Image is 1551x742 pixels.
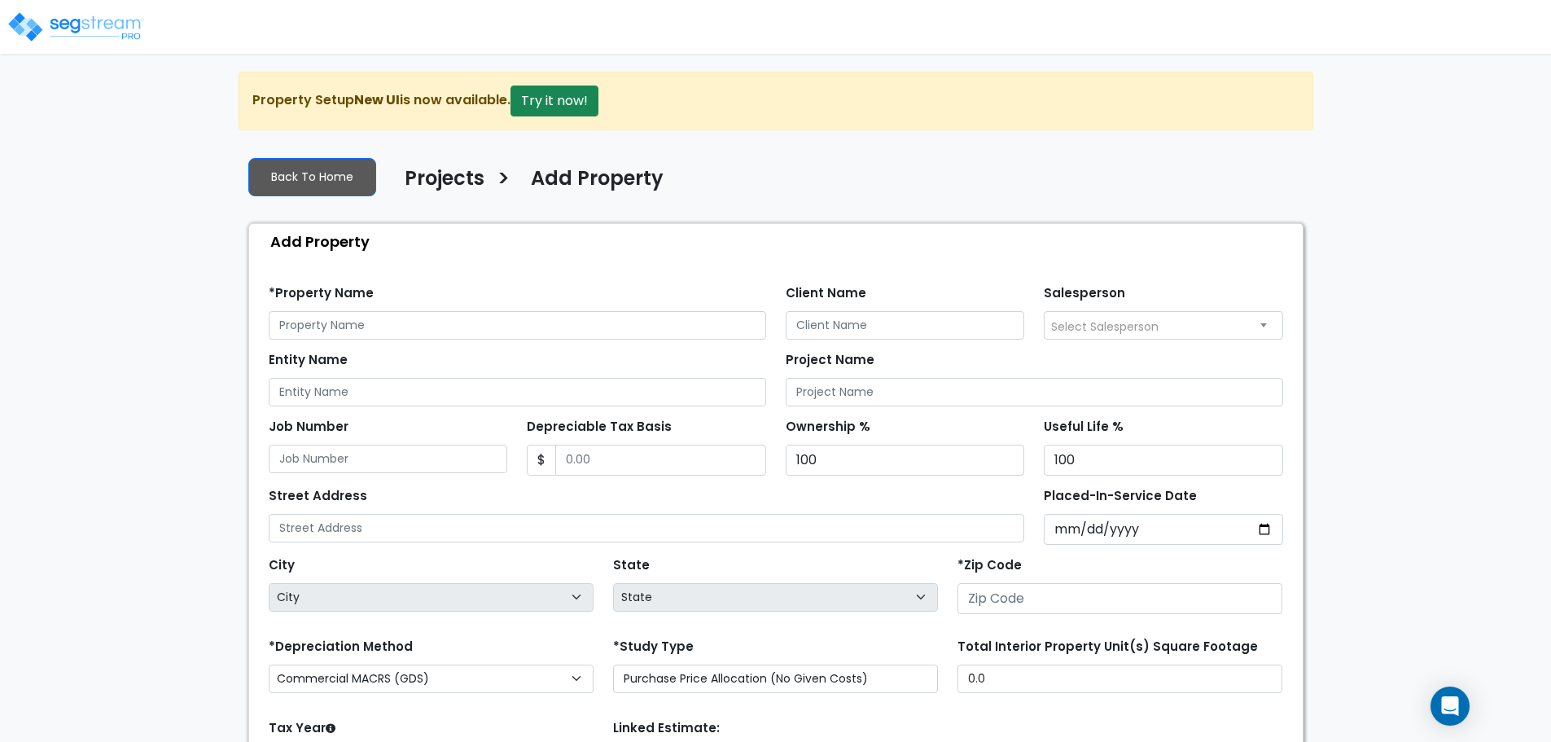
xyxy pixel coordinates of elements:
[957,638,1258,656] label: Total Interior Property Unit(s) Square Footage
[957,556,1022,575] label: *Zip Code
[786,351,874,370] label: Project Name
[531,167,664,195] h4: Add Property
[269,284,374,303] label: *Property Name
[786,311,1025,340] input: Client Name
[613,719,720,738] label: Linked Estimate:
[519,167,664,201] a: Add Property
[510,86,598,116] button: Try it now!
[269,638,413,656] label: *Depreciation Method
[269,445,508,473] input: Job Number
[269,487,367,506] label: Street Address
[354,90,400,109] strong: New UI
[786,378,1283,406] input: Project Name
[269,514,1025,542] input: Street Address
[392,167,484,201] a: Projects
[497,165,510,197] h3: >
[405,167,484,195] h4: Projects
[1044,418,1124,437] label: Useful Life %
[257,224,1303,259] div: Add Property
[957,665,1282,693] input: total square foot
[269,719,335,738] label: Tax Year
[269,311,766,340] input: Property Name
[957,583,1282,614] input: Zip Code
[1044,487,1197,506] label: Placed-In-Service Date
[1431,687,1470,726] div: Open Intercom Messenger
[1044,445,1283,476] input: Useful Life %
[248,158,376,196] a: Back To Home
[1044,284,1125,303] label: Salesperson
[527,445,556,476] span: $
[786,284,866,303] label: Client Name
[786,445,1025,476] input: Ownership %
[269,418,348,437] label: Job Number
[555,445,766,476] input: 0.00
[269,378,766,406] input: Entity Name
[269,351,348,370] label: Entity Name
[527,418,672,437] label: Depreciable Tax Basis
[613,638,694,656] label: *Study Type
[269,556,295,575] label: City
[7,11,145,43] img: logo_pro_r.png
[786,418,870,437] label: Ownership %
[1051,318,1159,335] span: Select Salesperson
[613,556,650,575] label: State
[239,72,1313,130] div: Property Setup is now available.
